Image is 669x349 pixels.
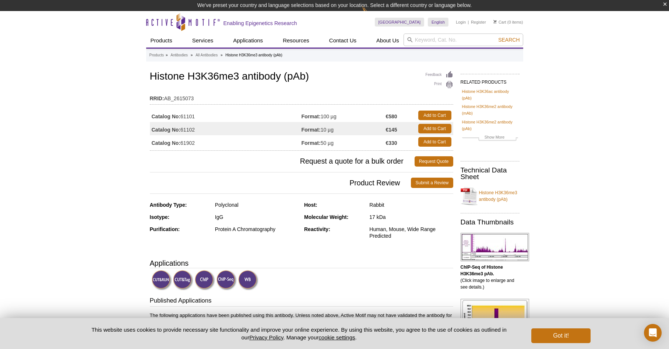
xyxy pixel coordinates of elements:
td: 61101 [150,109,302,122]
a: Login [456,20,466,25]
a: Resources [278,34,314,48]
a: Show More [462,134,518,142]
img: Your Cart [493,20,497,24]
a: Add to Cart [418,111,451,120]
img: Western Blot Validated [238,270,258,290]
h1: Histone H3K36me3 antibody (pAb) [150,71,453,83]
a: All Antibodies [196,52,218,59]
strong: Format: [302,126,321,133]
td: 10 µg [302,122,386,135]
a: Print [426,81,453,89]
button: Got it! [531,328,590,343]
a: Products [146,34,177,48]
li: Histone H3K36me3 antibody (pAb) [225,53,282,57]
strong: Format: [302,140,321,146]
strong: Isotype: [150,214,170,220]
img: CUT&RUN Validated [152,270,172,290]
div: Human, Mouse, Wide Range Predicted [369,226,453,239]
strong: €145 [385,126,397,133]
strong: €580 [385,113,397,120]
a: Services [188,34,218,48]
a: About Us [372,34,404,48]
a: Histone H3K36me2 antibody (pAb) [462,119,518,132]
button: cookie settings [318,334,355,341]
p: (Click image to enlarge and see details.) [461,264,520,290]
strong: Catalog No: [152,126,181,133]
a: Feedback [426,71,453,79]
td: 61902 [150,135,302,149]
strong: Catalog No: [152,113,181,120]
span: Request a quote for a bulk order [150,156,415,167]
img: Change Here [362,6,381,23]
a: Privacy Policy [249,334,283,341]
strong: Reactivity: [304,226,330,232]
a: Histone H3K36me2 antibody (mAb) [462,103,518,116]
a: Add to Cart [418,137,451,147]
strong: Antibody Type: [150,202,187,208]
h3: Published Applications [150,296,453,307]
div: Open Intercom Messenger [644,324,662,342]
img: Histone H3K36me3 antibody (pAb) tested by ChIP-Seq. [461,233,529,261]
strong: €330 [385,140,397,146]
a: Histone H3K36ac antibody (pAb) [462,88,518,101]
strong: Catalog No: [152,140,181,146]
a: Applications [229,34,267,48]
img: Histone H3K36me3 antibody (pAb) tested by ChIP. [461,299,529,345]
div: 17 kDa [369,214,453,220]
a: Antibodies [170,52,188,59]
div: IgG [215,214,299,220]
li: | [468,18,469,27]
img: ChIP-Seq Validated [216,270,237,290]
strong: RRID: [150,95,164,102]
a: Cart [493,20,506,25]
h2: RELATED PRODUCTS [461,74,520,87]
li: » [191,53,193,57]
button: Search [496,36,522,43]
li: » [221,53,223,57]
span: Search [498,37,520,43]
b: ChIP-Seq of Histone H3K36me3 pAb. [461,265,503,276]
h2: Enabling Epigenetics Research [223,20,297,27]
li: » [166,53,168,57]
strong: Format: [302,113,321,120]
a: Products [149,52,164,59]
td: 61102 [150,122,302,135]
li: (0 items) [493,18,523,27]
img: CUT&Tag Validated [173,270,193,290]
a: Register [471,20,486,25]
h3: Applications [150,258,453,269]
div: Rabbit [369,202,453,208]
span: Product Review [150,178,411,188]
td: 50 µg [302,135,386,149]
h2: Technical Data Sheet [461,167,520,180]
input: Keyword, Cat. No. [404,34,523,46]
h2: Data Thumbnails [461,219,520,226]
td: 100 µg [302,109,386,122]
a: Contact Us [325,34,361,48]
a: English [428,18,448,27]
div: Protein A Chromatography [215,226,299,233]
div: Polyclonal [215,202,299,208]
a: Add to Cart [418,124,451,133]
strong: Host: [304,202,317,208]
strong: Purification: [150,226,180,232]
a: Submit a Review [411,178,453,188]
td: AB_2615073 [150,91,453,102]
img: ChIP Validated [195,270,215,290]
a: Histone H3K36me3 antibody (pAb) [461,185,520,207]
strong: Molecular Weight: [304,214,348,220]
a: Request Quote [415,156,453,167]
p: This website uses cookies to provide necessary site functionality and improve your online experie... [79,326,520,341]
a: [GEOGRAPHIC_DATA] [375,18,425,27]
